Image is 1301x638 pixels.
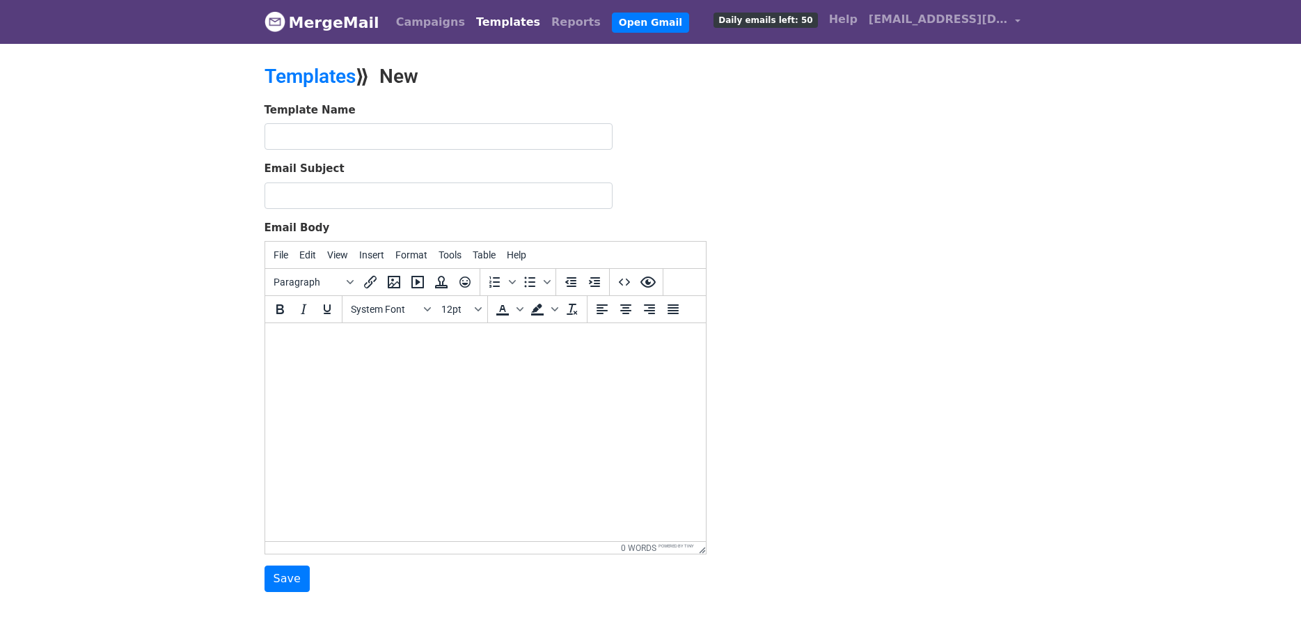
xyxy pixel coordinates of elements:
[491,297,526,321] div: Text color
[590,297,614,321] button: Align left
[391,8,471,36] a: Campaigns
[518,270,553,294] div: Bullet list
[265,102,356,118] label: Template Name
[439,249,462,260] span: Tools
[507,249,526,260] span: Help
[453,270,477,294] button: Emoticons
[265,220,330,236] label: Email Body
[613,270,636,294] button: Source code
[406,270,429,294] button: Insert/edit media
[265,323,706,541] iframe: Rich Text Area. Press ALT-0 for help.
[265,11,285,32] img: MergeMail logo
[638,297,661,321] button: Align right
[614,297,638,321] button: Align center
[636,270,660,294] button: Preview
[345,297,436,321] button: Fonts
[471,8,546,36] a: Templates
[292,297,315,321] button: Italic
[265,161,345,177] label: Email Subject
[274,277,342,288] span: Paragraph
[869,11,1008,28] span: [EMAIL_ADDRESS][DOMAIN_NAME]
[659,543,694,548] a: Powered by Tiny
[265,65,773,88] h2: ⟫ New
[327,249,348,260] span: View
[265,8,379,37] a: MergeMail
[382,270,406,294] button: Insert/edit image
[526,297,560,321] div: Background color
[863,6,1026,38] a: [EMAIL_ADDRESS][DOMAIN_NAME]
[473,249,496,260] span: Table
[823,6,863,33] a: Help
[713,13,817,28] span: Daily emails left: 50
[560,297,584,321] button: Clear formatting
[395,249,427,260] span: Format
[315,297,339,321] button: Underline
[612,13,689,33] a: Open Gmail
[436,297,484,321] button: Font sizes
[546,8,606,36] a: Reports
[694,542,706,554] div: Resize
[268,270,358,294] button: Blocks
[559,270,583,294] button: Decrease indent
[621,543,656,553] button: 0 words
[268,297,292,321] button: Bold
[583,270,606,294] button: Increase indent
[359,249,384,260] span: Insert
[265,566,310,592] input: Save
[299,249,316,260] span: Edit
[429,270,453,294] button: Insert template
[708,6,823,33] a: Daily emails left: 50
[441,304,472,315] span: 12pt
[265,65,356,88] a: Templates
[483,270,518,294] div: Numbered list
[351,304,419,315] span: System Font
[661,297,685,321] button: Justify
[358,270,382,294] button: Insert/edit link
[274,249,288,260] span: File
